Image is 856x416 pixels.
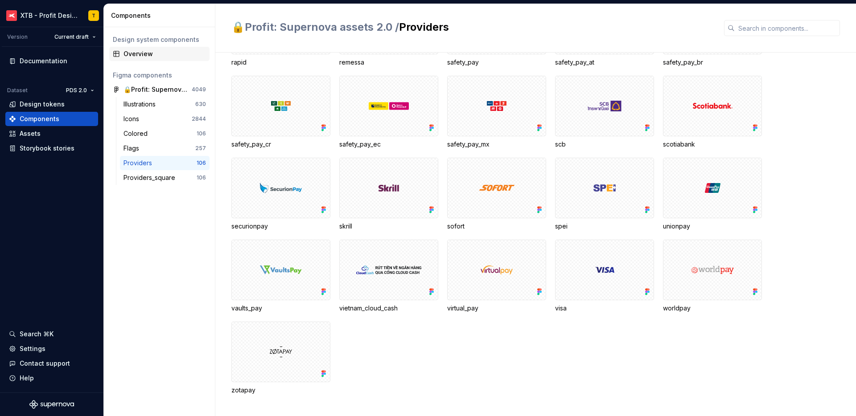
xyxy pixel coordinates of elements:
[7,33,28,41] div: Version
[197,174,206,181] div: 106
[123,144,143,153] div: Flags
[663,58,762,67] div: safety_pay_br
[231,76,330,149] div: safety_pay_cr
[21,11,78,20] div: XTB - Profit Design System
[123,114,143,123] div: Icons
[555,222,654,231] div: spei
[231,140,330,149] div: safety_pay_cr
[231,304,330,313] div: vaults_pay
[5,356,98,371] button: Contact support
[555,76,654,149] div: scb
[663,140,762,149] div: scotiabank
[123,173,179,182] div: Providers_square
[123,85,190,94] div: 🔒Profit: Supernova assets 2.0
[5,141,98,155] a: Storybook stories
[663,222,762,231] div: unionpay
[120,112,210,126] a: Icons2844
[231,322,330,395] div: zotapay
[20,57,67,65] div: Documentation
[555,158,654,231] div: spei
[20,100,65,109] div: Design tokens
[555,58,654,67] div: safety_pay_at
[447,58,546,67] div: safety_pay
[120,156,210,170] a: Providers106
[20,330,53,339] div: Search ⌘K
[113,71,206,80] div: Figma components
[231,386,330,395] div: zotapay
[663,158,762,231] div: unionpay
[120,171,210,185] a: Providers_square106
[109,47,210,61] a: Overview
[113,35,206,44] div: Design system components
[109,82,210,97] a: 🔒Profit: Supernova assets 2.04049
[6,10,17,21] img: 69bde2f7-25a0-4577-ad58-aa8b0b39a544.png
[339,240,438,313] div: vietnam_cloud_cash
[447,158,546,231] div: sofort
[5,97,98,111] a: Design tokens
[197,159,206,167] div: 106
[5,327,98,341] button: Search ⌘K
[111,11,211,20] div: Components
[123,100,159,109] div: Illustrations
[231,20,399,33] span: 🔒Profit: Supernova assets 2.0 /
[123,49,206,58] div: Overview
[20,359,70,368] div: Contact support
[231,222,330,231] div: securionpay
[29,400,74,409] svg: Supernova Logo
[120,97,210,111] a: Illustrations630
[5,126,98,141] a: Assets
[7,87,28,94] div: Dataset
[5,54,98,68] a: Documentation
[5,342,98,356] a: Settings
[447,76,546,149] div: safety_pay_mx
[231,158,330,231] div: securionpay
[197,130,206,137] div: 106
[62,84,98,97] button: PDS 2.0
[192,115,206,122] div: 2844
[555,140,654,149] div: scb
[123,159,156,167] div: Providers
[2,6,102,25] button: XTB - Profit Design SystemT
[20,114,59,123] div: Components
[20,374,34,383] div: Help
[192,86,206,93] div: 4049
[50,31,100,43] button: Current draft
[447,304,546,313] div: virtual_pay
[339,222,438,231] div: skrill
[555,304,654,313] div: visa
[339,58,438,67] div: remessa
[447,222,546,231] div: sofort
[663,76,762,149] div: scotiabank
[555,240,654,313] div: visa
[339,158,438,231] div: skrill
[120,141,210,155] a: Flags257
[5,112,98,126] a: Components
[120,126,210,141] a: Colored106
[231,58,330,67] div: rapid
[231,20,713,34] h2: Providers
[92,12,95,19] div: T
[20,344,45,353] div: Settings
[54,33,89,41] span: Current draft
[195,145,206,152] div: 257
[447,140,546,149] div: safety_pay_mx
[195,101,206,108] div: 630
[447,240,546,313] div: virtual_pay
[339,304,438,313] div: vietnam_cloud_cash
[735,20,840,36] input: Search in components...
[20,129,41,138] div: Assets
[339,140,438,149] div: safety_pay_ec
[663,240,762,313] div: worldpay
[66,87,87,94] span: PDS 2.0
[231,240,330,313] div: vaults_pay
[5,371,98,385] button: Help
[663,304,762,313] div: worldpay
[339,76,438,149] div: safety_pay_ec
[123,129,151,138] div: Colored
[20,144,74,153] div: Storybook stories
